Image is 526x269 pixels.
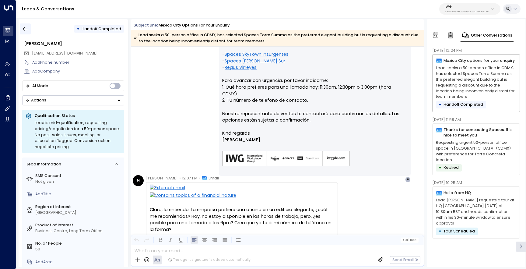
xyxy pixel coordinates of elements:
[77,24,79,34] div: •
[150,207,334,233] div: Claro, lo entiendo. La empresa prefiere una oficina en un edificio elegante, ¿cuál me recomiendas...
[471,32,512,39] p: Other Conversations
[182,175,198,181] span: 12:07 PM
[35,120,121,150] div: Lead is mid-qualification, requesting pricing/negotiation for a 50-person space. No post-sales is...
[35,173,122,179] label: SMS Consent
[35,259,122,265] div: AddArea
[401,237,419,242] button: Cc|Bcc
[432,48,520,112] div: [DATE] 12:24 PMMexico City options for your enquiryLead seeks a 50-person office in CDMX, has sel...
[168,257,251,262] div: The agent signature is added automatically
[22,95,124,105] button: Actions
[146,175,178,181] span: [PERSON_NAME]
[439,3,500,15] button: IWGe92915cb-7661-49f5-9dc1-5c58aae37760
[445,10,489,13] p: e92915cb-7661-49f5-9dc1-5c58aae37760
[22,6,74,12] a: Leads & Conversations
[35,179,122,185] div: Not given
[225,51,289,58] a: Spaces SkyTown Insurgentes
[460,29,514,42] button: Other Conversations
[25,98,46,103] div: Actions
[150,192,334,200] img: Contains topics of a financial nature
[32,69,124,74] div: AddCompany
[432,180,520,239] div: [DATE] 10:25 AMHello from HQLead [PERSON_NAME] requests a tour at HQ [GEOGRAPHIC_DATA] [DATE] at ...
[143,236,151,244] button: Redo
[179,175,181,181] span: •
[436,140,516,163] p: Requesting urgent 50-person office space in [GEOGRAPHIC_DATA] (CDMX) with preference for Torre Co...
[159,23,230,28] div: Mexico City options for your enquiry
[222,130,407,173] div: Signature
[35,246,122,252] div: 50
[432,117,520,123] div: [DATE] 11:58 AM
[439,226,441,236] div: •
[22,95,124,105] div: Button group with a nested menu
[432,48,520,54] div: [DATE] 12:24 PM
[199,175,201,181] span: •
[436,197,516,226] p: Lead [PERSON_NAME] requests a tour at HQ [GEOGRAPHIC_DATA] [DATE] at 10:30am BST and needs confir...
[24,41,124,47] div: [PERSON_NAME]
[225,64,257,71] a: Regus Virreyes
[225,58,285,65] a: Spaces [PERSON_NAME] Sur
[35,228,122,234] div: Business Centre, Long Term Office
[35,113,121,119] p: Qualification Status
[445,5,489,9] p: IWG
[82,26,121,31] span: Handoff Completed
[32,83,48,89] div: AI Mode
[35,222,122,228] label: Product of Interest
[403,238,417,242] span: Cc Bcc
[35,210,122,216] div: [GEOGRAPHIC_DATA]
[444,102,483,107] span: Handoff Completed
[436,65,516,100] p: Lead seeks a 50-person office in CDMX, has selected Spaces Torre Summa as the preferred elegant b...
[25,161,61,167] div: Lead Information
[150,185,334,192] img: External email
[444,190,471,196] p: Hello from HQ
[32,60,124,65] div: AddPhone number
[35,241,122,246] label: No. of People
[134,23,158,28] span: Subject Line:
[35,204,122,210] label: Region of Interest
[444,228,475,234] span: Tour Scheduled
[432,180,520,186] div: [DATE] 10:25 AM
[133,236,140,244] button: Undo
[444,165,459,170] span: Replied
[35,191,122,197] div: AddTitle
[439,100,441,110] div: •
[439,163,441,173] div: •
[444,127,517,139] p: Thanks for contacting Spaces. It's nice to meet you
[222,130,250,137] span: Kind regards
[444,58,515,64] p: Mexico City options for your enquiry
[32,51,98,56] span: nicsubram13@gmail.com
[222,151,350,166] img: AIorK4zU2Kz5WUNqa9ifSKC9jFH1hjwenjvh85X70KBOPduETvkeZu4OqG8oPuqbwvp3xfXcMQJCRtwYb-SG
[222,12,407,130] p: [PERSON_NAME], Gracias por tu mensaje. Actualmente no hay disponibilidad en [GEOGRAPHIC_DATA], pe...
[32,51,98,56] span: [EMAIL_ADDRESS][DOMAIN_NAME]
[209,175,219,181] span: Email
[432,117,520,175] div: [DATE] 11:58 AMThanks for contacting Spaces. It's nice to meet youRequesting urgent 50-person off...
[409,238,409,242] span: |
[134,32,421,44] div: Lead seeks a 50-person office in CDMX, has selected Spaces Torre Summa as the preferred elegant b...
[222,137,260,143] span: [PERSON_NAME]
[133,175,144,186] div: N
